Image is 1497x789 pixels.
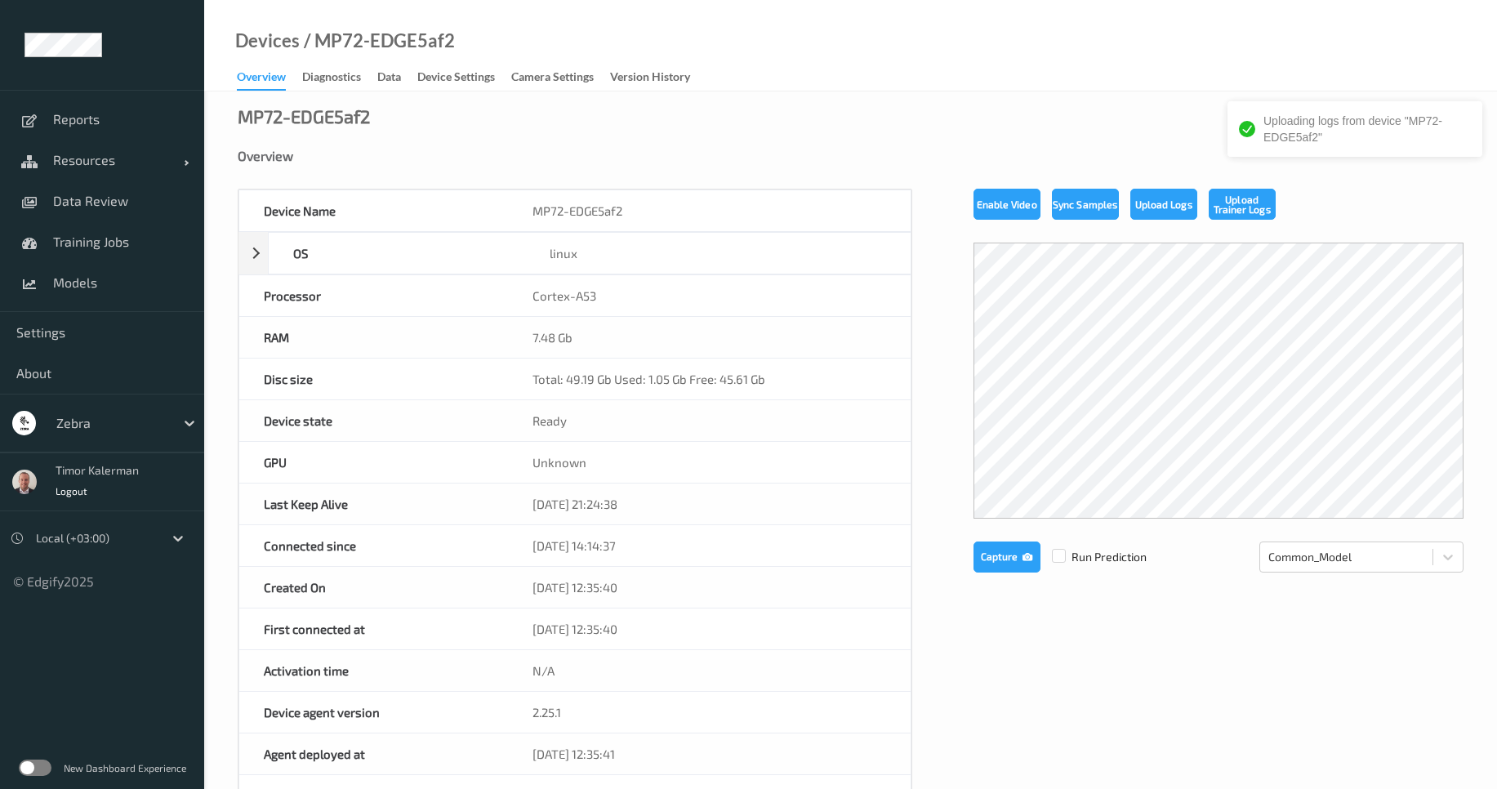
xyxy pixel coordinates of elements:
div: OS [269,233,525,274]
div: Device agent version [239,692,508,733]
a: Device Settings [417,66,511,89]
div: Data [377,69,401,89]
div: OSlinux [238,232,911,274]
div: / MP72-EDGE5af2 [300,33,455,49]
a: Diagnostics [302,66,377,89]
div: Ready [508,400,911,441]
button: Enable Video [973,189,1040,220]
a: Camera Settings [511,66,610,89]
div: Agent deployed at [239,733,508,774]
div: MP72-EDGE5af2 [508,190,911,231]
button: Capture [973,542,1040,573]
span: Run Prediction [1040,549,1147,565]
div: [DATE] 21:24:38 [508,484,911,524]
div: [DATE] 12:35:41 [508,733,911,774]
div: Processor [239,275,508,316]
div: Device Name [239,190,508,231]
div: Total: 49.19 Gb Used: 1.05 Gb Free: 45.61 Gb [508,359,911,399]
div: Overview [238,148,1464,164]
button: Upload Trainer Logs [1209,189,1276,220]
button: Sync Samples [1052,189,1119,220]
a: Overview [237,66,302,91]
a: Devices [235,33,300,49]
div: [DATE] 12:35:40 [508,567,911,608]
div: linux [525,233,910,274]
div: 7.48 Gb [508,317,911,358]
div: Last Keep Alive [239,484,508,524]
div: 2.25.1 [508,692,911,733]
div: Unknown [508,442,911,483]
div: Cortex-A53 [508,275,911,316]
div: Uploading logs from device "MP72-EDGE5af2" [1263,113,1471,145]
div: Overview [237,69,286,91]
div: MP72-EDGE5af2 [238,108,370,124]
a: Version History [610,66,706,89]
div: Device Settings [417,69,495,89]
div: Disc size [239,359,508,399]
div: Created On [239,567,508,608]
div: N/A [508,650,911,691]
div: GPU [239,442,508,483]
div: First connected at [239,608,508,649]
button: Upload Logs [1130,189,1197,220]
div: Camera Settings [511,69,594,89]
div: Diagnostics [302,69,361,89]
div: RAM [239,317,508,358]
div: Activation time [239,650,508,691]
div: Connected since [239,525,508,566]
a: Data [377,66,417,89]
div: [DATE] 12:35:40 [508,608,911,649]
div: [DATE] 14:14:37 [508,525,911,566]
div: Version History [610,69,690,89]
div: Device state [239,400,508,441]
